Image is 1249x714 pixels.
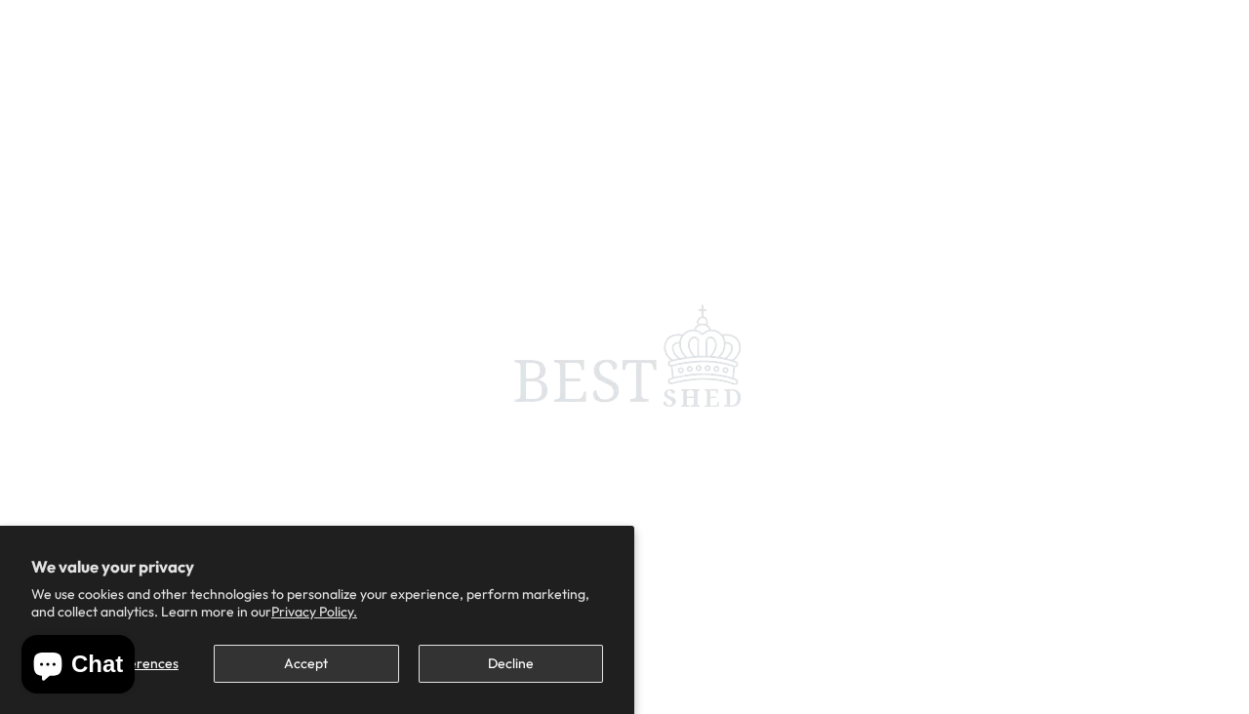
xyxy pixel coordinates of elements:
button: Accept [214,645,398,683]
button: Decline [419,645,603,683]
p: We use cookies and other technologies to personalize your experience, perform marketing, and coll... [31,585,603,620]
inbox-online-store-chat: Shopify online store chat [16,635,141,698]
a: Privacy Policy. [271,603,357,620]
h2: We value your privacy [31,557,603,576]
